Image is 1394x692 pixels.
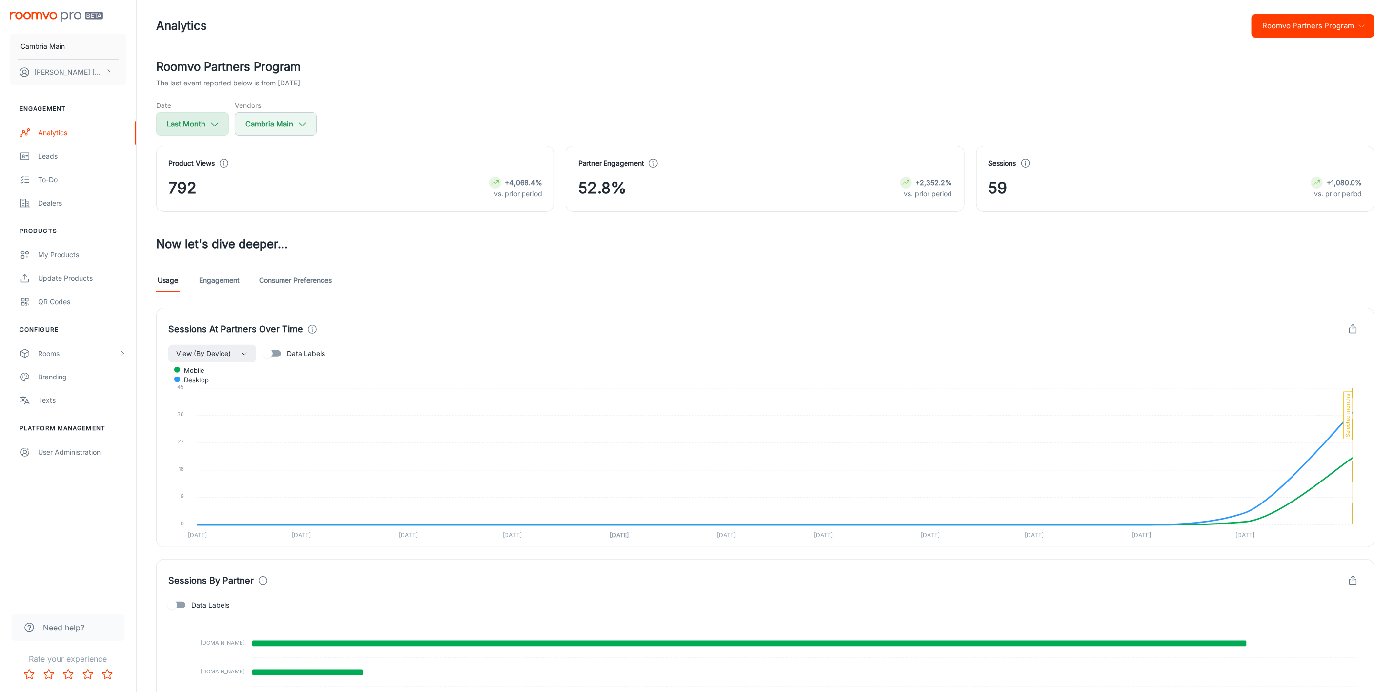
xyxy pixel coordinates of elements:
img: Roomvo PRO Beta [10,12,103,22]
button: [PERSON_NAME] [PERSON_NAME] [10,60,126,85]
strong: +2,352.2% [916,178,952,187]
h4: Partner Engagement [578,158,644,168]
div: Dealers [38,198,126,209]
h1: Analytics [156,17,207,35]
button: Rate 5 star [98,665,117,684]
tspan: [DOMAIN_NAME] [201,639,245,646]
p: Cambria Main [20,41,65,52]
span: 59 [989,176,1008,200]
div: Analytics [38,127,126,138]
div: Branding [38,372,126,382]
button: Rate 3 star [59,665,78,684]
div: My Products [38,250,126,260]
tspan: [DATE] [188,531,207,539]
span: 792 [168,176,197,200]
h5: Date [156,100,229,110]
p: Rate your experience [8,653,128,665]
tspan: [DATE] [503,531,522,539]
span: View (By Device) [176,348,231,359]
button: Rate 2 star [39,665,59,684]
tspan: 27 [178,439,184,445]
tspan: 0 [181,521,184,527]
button: Cambria Main [10,34,126,59]
strong: +1,080.0% [1327,178,1362,187]
span: 52.8% [578,176,626,200]
a: Consumer Preferences [259,269,332,292]
tspan: 36 [177,411,184,418]
button: View (By Device) [168,345,256,362]
h4: Sessions At Partners Over Time [168,322,303,336]
div: Texts [38,395,126,406]
h4: Product Views [168,158,215,168]
tspan: [DATE] [1132,531,1151,539]
tspan: 18 [179,466,184,473]
div: Update Products [38,273,126,284]
tspan: [DATE] [610,531,629,539]
span: desktop [177,376,209,384]
tspan: [DOMAIN_NAME] [201,668,245,675]
p: vs. prior period [1311,189,1362,199]
div: QR Codes [38,296,126,307]
h4: Sessions [989,158,1016,168]
tspan: [DATE] [921,531,940,539]
button: Rate 1 star [20,665,39,684]
p: The last event reported below is from [DATE] [156,78,300,88]
strong: +4,068.4% [505,178,542,187]
div: To-do [38,174,126,185]
button: Rate 4 star [78,665,98,684]
span: Data Labels [287,348,325,359]
button: Roomvo Partners Program [1252,14,1374,38]
div: Rooms [38,348,119,359]
tspan: [DATE] [1025,531,1044,539]
p: [PERSON_NAME] [PERSON_NAME] [34,67,103,78]
p: vs. prior period [900,189,952,199]
div: User Administration [38,447,126,458]
button: Cambria Main [235,112,317,136]
a: Usage [156,269,180,292]
tspan: [DATE] [717,531,736,539]
h5: Vendors [235,100,317,110]
tspan: [DATE] [399,531,418,539]
span: mobile [177,366,204,375]
h2: Roomvo Partners Program [156,58,1374,76]
a: Engagement [199,269,240,292]
span: Need help? [43,622,84,633]
div: Leads [38,151,126,162]
tspan: [DATE] [814,531,833,539]
h3: Now let's dive deeper... [156,235,1374,253]
tspan: 9 [181,493,184,500]
button: Last Month [156,112,229,136]
p: vs. prior period [489,189,542,199]
span: Data Labels [191,600,229,610]
tspan: 45 [177,384,184,391]
tspan: [DATE] [1236,531,1255,539]
h4: Sessions By Partner [168,574,254,587]
tspan: [DATE] [292,531,311,539]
